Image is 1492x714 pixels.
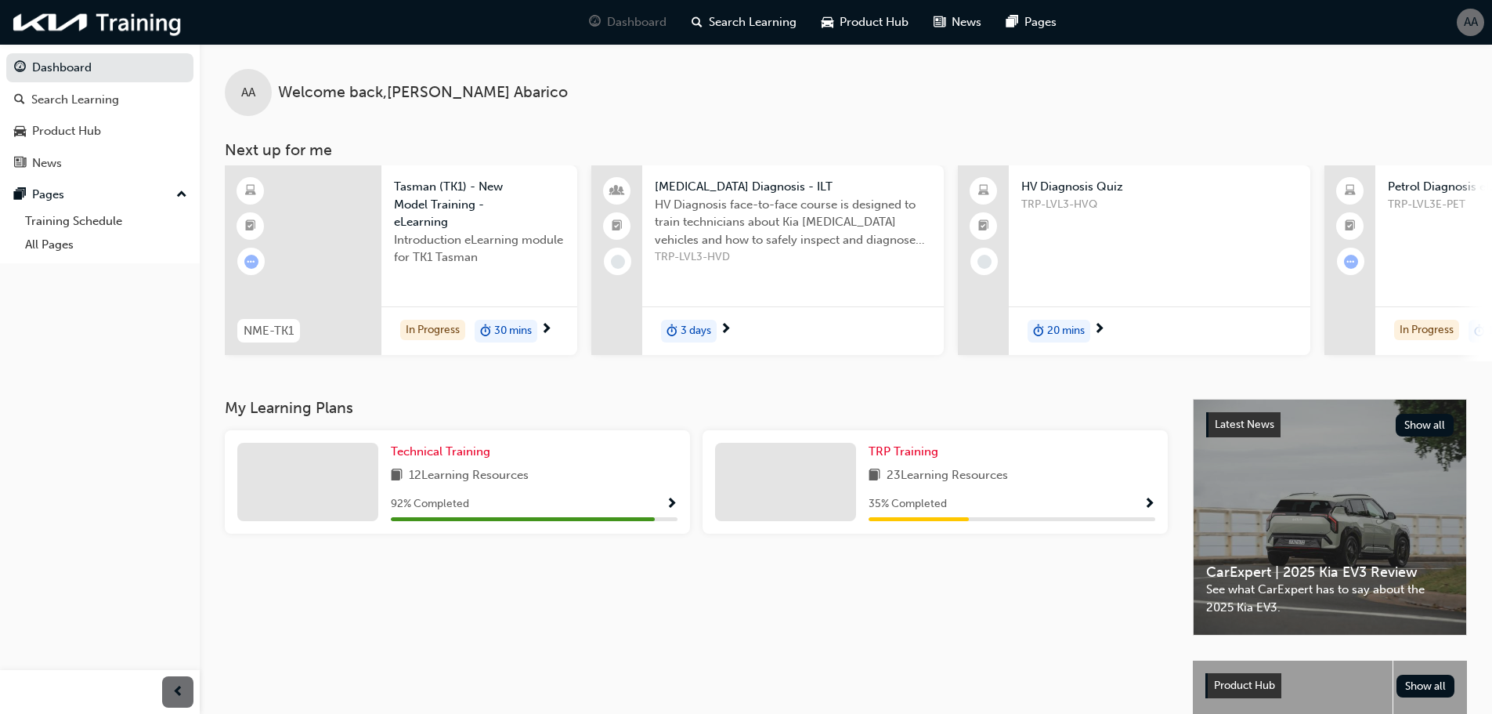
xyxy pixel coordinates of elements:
span: learningResourceType_ELEARNING-icon [245,181,256,201]
span: TRP-LVL3-HVD [655,248,931,266]
span: booktick-icon [1345,216,1356,237]
span: Latest News [1215,418,1274,431]
span: TRP-LVL3-HVQ [1021,196,1298,214]
button: Show Progress [1143,495,1155,514]
span: 92 % Completed [391,495,469,513]
div: Search Learning [31,91,119,109]
a: Product Hub [6,117,193,146]
span: duration-icon [480,321,491,342]
span: 12 Learning Resources [409,466,529,486]
span: up-icon [176,185,187,205]
span: laptop-icon [978,181,989,201]
span: book-icon [391,466,403,486]
span: guage-icon [14,61,26,75]
h3: My Learning Plans [225,399,1168,417]
div: News [32,154,62,172]
span: [MEDICAL_DATA] Diagnosis - ILT [655,178,931,196]
span: TRP Training [869,444,938,458]
span: laptop-icon [1345,181,1356,201]
span: next-icon [540,323,552,337]
span: Show Progress [666,498,677,512]
span: learningRecordVerb_ATTEMPT-icon [244,255,258,269]
span: Show Progress [1143,498,1155,512]
span: HV Diagnosis Quiz [1021,178,1298,196]
span: booktick-icon [245,216,256,237]
span: learningRecordVerb_NONE-icon [977,255,992,269]
button: Pages [6,180,193,209]
a: [MEDICAL_DATA] Diagnosis - ILTHV Diagnosis face-to-face course is designed to train technicians a... [591,165,944,355]
span: learningRecordVerb_ATTEMPT-icon [1344,255,1358,269]
span: duration-icon [667,321,677,342]
a: HV Diagnosis QuizTRP-LVL3-HVQduration-icon20 mins [958,165,1310,355]
span: booktick-icon [978,216,989,237]
a: All Pages [19,233,193,257]
span: 30 mins [494,322,532,340]
span: NME-TK1 [244,322,294,340]
button: AA [1457,9,1484,36]
span: next-icon [720,323,732,337]
span: prev-icon [172,683,184,702]
span: guage-icon [589,13,601,32]
span: Tasman (TK1) - New Model Training - eLearning [394,178,565,231]
div: In Progress [1394,320,1459,341]
span: people-icon [612,181,623,201]
a: news-iconNews [921,6,994,38]
a: search-iconSearch Learning [679,6,809,38]
button: Show all [1396,675,1455,698]
span: News [952,13,981,31]
a: Search Learning [6,85,193,114]
span: Welcome back , [PERSON_NAME] Abarico [278,84,568,102]
span: learningRecordVerb_NONE-icon [611,255,625,269]
a: pages-iconPages [994,6,1069,38]
a: Latest NewsShow all [1206,412,1454,437]
a: guage-iconDashboard [576,6,679,38]
button: Show Progress [666,495,677,514]
img: kia-training [8,6,188,38]
span: duration-icon [1033,321,1044,342]
span: 3 days [681,322,711,340]
span: Dashboard [607,13,667,31]
span: search-icon [692,13,703,32]
div: In Progress [400,320,465,341]
span: next-icon [1093,323,1105,337]
a: Technical Training [391,443,497,461]
span: Introduction eLearning module for TK1 Tasman [394,231,565,266]
span: Product Hub [1214,679,1275,692]
span: pages-icon [1006,13,1018,32]
span: 20 mins [1047,322,1085,340]
span: 35 % Completed [869,495,947,513]
span: Technical Training [391,444,490,458]
a: Training Schedule [19,209,193,234]
span: news-icon [934,13,945,32]
span: AA [241,84,255,102]
div: Product Hub [32,122,101,140]
h3: Next up for me [200,141,1492,159]
span: Search Learning [709,13,797,31]
span: 23 Learning Resources [887,466,1008,486]
button: Show all [1396,414,1454,437]
button: DashboardSearch LearningProduct HubNews [6,50,193,180]
span: car-icon [822,13,833,32]
a: Latest NewsShow allCarExpert | 2025 Kia EV3 ReviewSee what CarExpert has to say about the 2025 Ki... [1193,399,1467,636]
a: TRP Training [869,443,945,461]
a: car-iconProduct Hub [809,6,921,38]
span: AA [1464,13,1478,31]
a: Dashboard [6,53,193,82]
span: news-icon [14,157,26,171]
span: See what CarExpert has to say about the 2025 Kia EV3. [1206,581,1454,616]
a: Product HubShow all [1205,673,1454,698]
a: News [6,149,193,178]
span: booktick-icon [612,216,623,237]
span: HV Diagnosis face-to-face course is designed to train technicians about Kia [MEDICAL_DATA] vehicl... [655,196,931,249]
a: NME-TK1Tasman (TK1) - New Model Training - eLearningIntroduction eLearning module for TK1 TasmanI... [225,165,577,355]
span: book-icon [869,466,880,486]
span: Product Hub [840,13,909,31]
span: CarExpert | 2025 Kia EV3 Review [1206,564,1454,582]
span: car-icon [14,125,26,139]
span: duration-icon [1474,321,1485,342]
span: Pages [1024,13,1057,31]
div: Pages [32,186,64,204]
span: search-icon [14,93,25,107]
